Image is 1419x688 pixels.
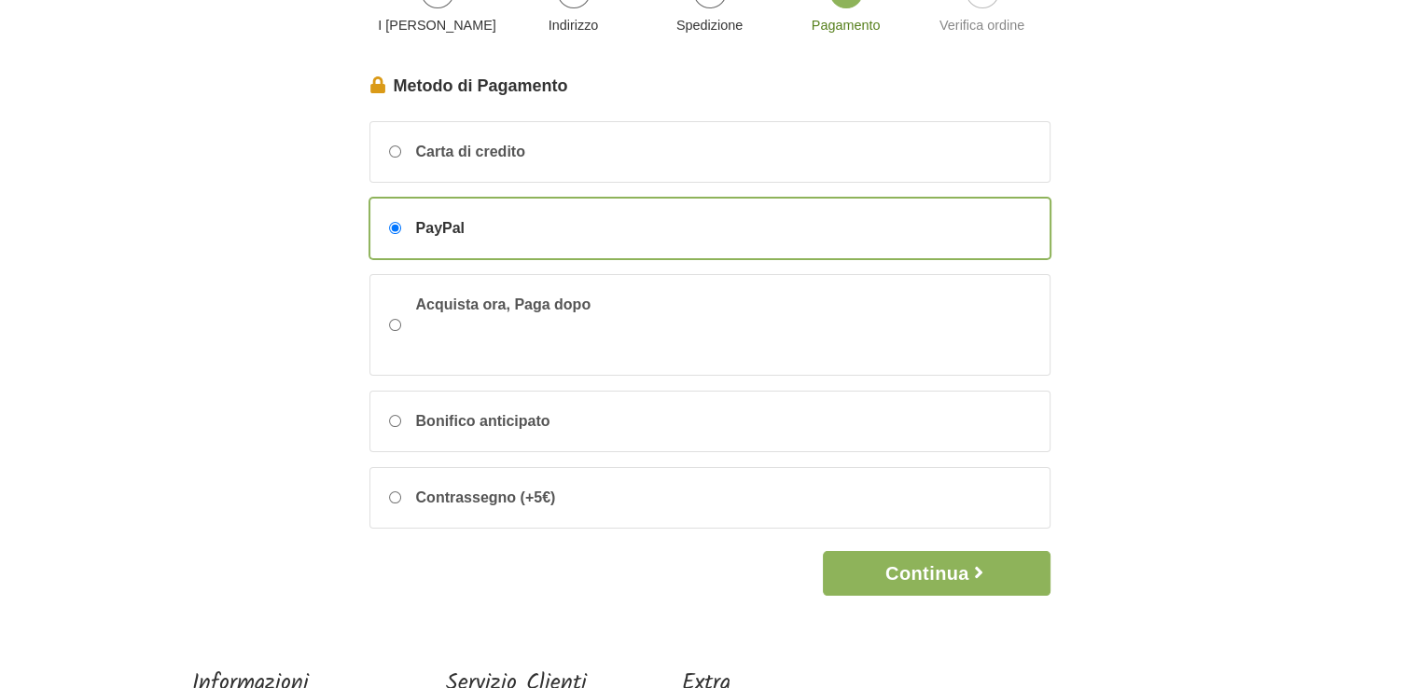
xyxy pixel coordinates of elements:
span: Contrassegno (+5€) [416,487,556,509]
input: Acquista ora, Paga dopo [389,319,401,331]
span: Acquista ora, Paga dopo [416,294,696,356]
legend: Metodo di Pagamento [369,74,1050,99]
input: Carta di credito [389,145,401,158]
span: Carta di credito [416,141,525,163]
p: I [PERSON_NAME] [377,16,498,36]
span: Bonifico anticipato [416,410,550,433]
input: PayPal [389,222,401,234]
p: Indirizzo [513,16,634,36]
p: Pagamento [786,16,907,36]
button: Continua [823,551,1050,596]
iframe: PayPal Message 1 [416,316,696,350]
span: PayPal [416,217,465,240]
p: Spedizione [649,16,771,36]
input: Contrassegno (+5€) [389,491,401,503]
input: Bonifico anticipato [389,415,401,427]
